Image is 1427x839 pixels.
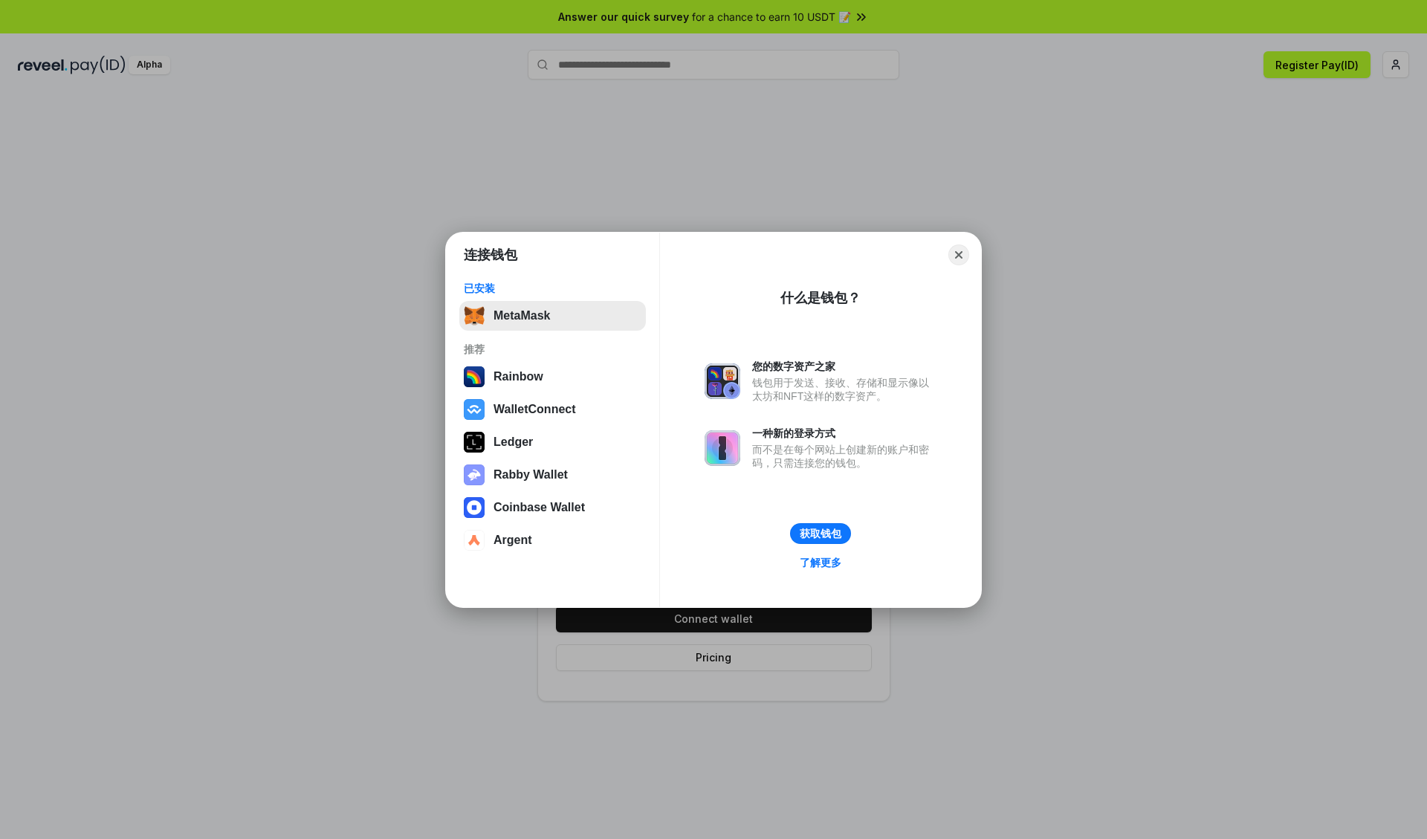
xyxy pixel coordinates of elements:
[464,464,485,485] img: svg+xml,%3Csvg%20xmlns%3D%22http%3A%2F%2Fwww.w3.org%2F2000%2Fsvg%22%20fill%3D%22none%22%20viewBox...
[494,403,576,416] div: WalletConnect
[800,556,841,569] div: 了解更多
[494,370,543,383] div: Rainbow
[459,493,646,522] button: Coinbase Wallet
[752,360,936,373] div: 您的数字资产之家
[464,305,485,326] img: svg+xml,%3Csvg%20fill%3D%22none%22%20height%3D%2233%22%20viewBox%3D%220%200%2035%2033%22%20width%...
[459,301,646,331] button: MetaMask
[780,289,861,307] div: 什么是钱包？
[494,468,568,482] div: Rabby Wallet
[948,244,969,265] button: Close
[464,399,485,420] img: svg+xml,%3Csvg%20width%3D%2228%22%20height%3D%2228%22%20viewBox%3D%220%200%2028%2028%22%20fill%3D...
[464,246,517,264] h1: 连接钱包
[459,525,646,555] button: Argent
[705,430,740,466] img: svg+xml,%3Csvg%20xmlns%3D%22http%3A%2F%2Fwww.w3.org%2F2000%2Fsvg%22%20fill%3D%22none%22%20viewBox...
[752,443,936,470] div: 而不是在每个网站上创建新的账户和密码，只需连接您的钱包。
[790,523,851,544] button: 获取钱包
[464,530,485,551] img: svg+xml,%3Csvg%20width%3D%2228%22%20height%3D%2228%22%20viewBox%3D%220%200%2028%2028%22%20fill%3D...
[752,376,936,403] div: 钱包用于发送、接收、存储和显示像以太坊和NFT这样的数字资产。
[791,553,850,572] a: 了解更多
[800,527,841,540] div: 获取钱包
[464,282,641,295] div: 已安装
[494,309,550,323] div: MetaMask
[459,362,646,392] button: Rainbow
[459,427,646,457] button: Ledger
[494,501,585,514] div: Coinbase Wallet
[705,363,740,399] img: svg+xml,%3Csvg%20xmlns%3D%22http%3A%2F%2Fwww.w3.org%2F2000%2Fsvg%22%20fill%3D%22none%22%20viewBox...
[464,497,485,518] img: svg+xml,%3Csvg%20width%3D%2228%22%20height%3D%2228%22%20viewBox%3D%220%200%2028%2028%22%20fill%3D...
[464,432,485,453] img: svg+xml,%3Csvg%20xmlns%3D%22http%3A%2F%2Fwww.w3.org%2F2000%2Fsvg%22%20width%3D%2228%22%20height%3...
[464,366,485,387] img: svg+xml,%3Csvg%20width%3D%22120%22%20height%3D%22120%22%20viewBox%3D%220%200%20120%20120%22%20fil...
[752,427,936,440] div: 一种新的登录方式
[459,460,646,490] button: Rabby Wallet
[459,395,646,424] button: WalletConnect
[494,534,532,547] div: Argent
[494,435,533,449] div: Ledger
[464,343,641,356] div: 推荐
